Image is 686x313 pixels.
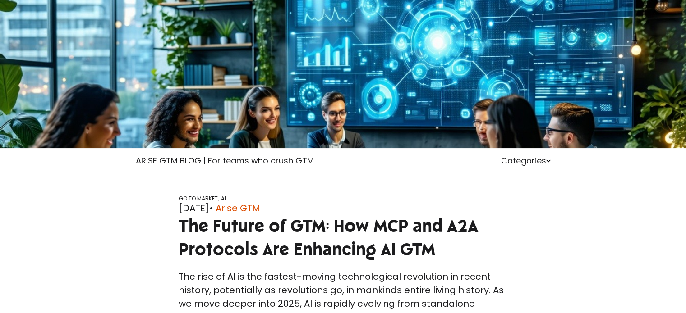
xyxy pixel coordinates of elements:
[179,215,478,260] span: The Future of GTM: How MCP and A2A Protocols Are Enhancing AI GTM
[179,201,508,215] div: [DATE]
[209,202,213,214] span: •
[216,201,260,215] a: Arise GTM
[136,155,314,166] a: ARISE GTM BLOG | For teams who crush GTM
[179,195,219,202] a: GO TO MARKET,
[501,155,551,166] a: Categories
[221,195,226,202] a: AI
